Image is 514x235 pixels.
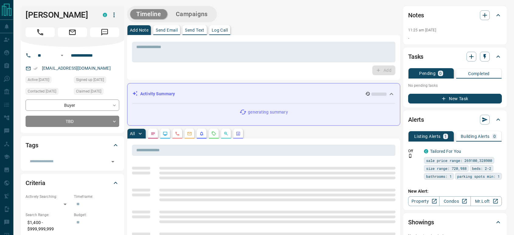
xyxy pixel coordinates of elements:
[151,131,155,136] svg: Notes
[185,28,204,32] p: Send Text
[26,100,119,111] div: Buyer
[408,94,502,103] button: New Task
[408,52,423,61] h2: Tasks
[175,131,180,136] svg: Calls
[109,157,117,166] button: Open
[130,28,148,32] p: Add Note
[457,173,500,179] span: parking spots min: 1
[170,9,214,19] button: Campaigns
[26,76,71,85] div: Thu Aug 14 2025
[419,71,436,75] p: Pending
[468,72,490,76] p: Completed
[211,131,216,136] svg: Requests
[408,81,502,90] p: No pending tasks
[28,88,56,94] span: Contacted [DATE]
[130,9,167,19] button: Timeline
[76,77,104,83] span: Signed up [DATE]
[408,28,436,32] p: 11:25 am [DATE]
[199,131,204,136] svg: Listing Alerts
[76,88,101,94] span: Claimed [DATE]
[408,10,424,20] h2: Notes
[74,212,119,218] p: Budget:
[26,194,71,199] p: Actively Searching:
[33,66,38,71] svg: Email Verified
[408,148,420,154] p: Off
[90,27,119,37] span: Message
[408,49,502,64] div: Tasks
[103,13,107,17] div: condos.ca
[408,115,424,125] h2: Alerts
[248,109,288,115] p: generating summary
[26,138,119,153] div: Tags
[224,131,228,136] svg: Opportunities
[424,149,428,153] div: condos.ca
[493,134,496,139] p: 0
[472,165,491,171] span: beds: 2-2
[408,154,412,158] svg: Push Notification Only
[430,149,461,154] a: Tailored For You
[408,215,502,230] div: Showings
[26,218,71,234] p: $1,400 - $999,999,999
[461,134,490,139] p: Building Alerts
[26,10,94,20] h1: [PERSON_NAME]
[26,178,45,188] h2: Criteria
[74,76,119,85] div: Wed Oct 09 2024
[74,88,119,96] div: Tue Aug 12 2025
[140,91,175,97] p: Activity Summary
[58,52,66,59] button: Open
[236,131,241,136] svg: Agent Actions
[26,212,71,218] p: Search Range:
[132,88,395,100] div: Activity Summary
[408,34,502,40] p: .
[26,176,119,190] div: Criteria
[408,8,502,23] div: Notes
[74,194,119,199] p: Timeframe:
[408,217,434,227] h2: Showings
[187,131,192,136] svg: Emails
[163,131,168,136] svg: Lead Browsing Activity
[42,66,111,71] a: [EMAIL_ADDRESS][DOMAIN_NAME]
[414,134,441,139] p: Listing Alerts
[471,196,502,206] a: Mr.Loft
[426,173,452,179] span: bathrooms: 1
[156,28,178,32] p: Send Email
[408,112,502,127] div: Alerts
[28,77,49,83] span: Active [DATE]
[26,27,55,37] span: Call
[439,196,471,206] a: Condos
[212,28,228,32] p: Log Call
[426,157,492,163] span: sale price range: 269100,328900
[408,188,502,195] p: New Alert:
[26,140,38,150] h2: Tags
[130,132,135,136] p: All
[444,134,447,139] p: 1
[26,88,71,96] div: Tue Aug 12 2025
[426,165,467,171] span: size range: 720,988
[439,71,442,75] p: 0
[26,116,119,127] div: TBD
[58,27,87,37] span: Email
[408,196,439,206] a: Property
